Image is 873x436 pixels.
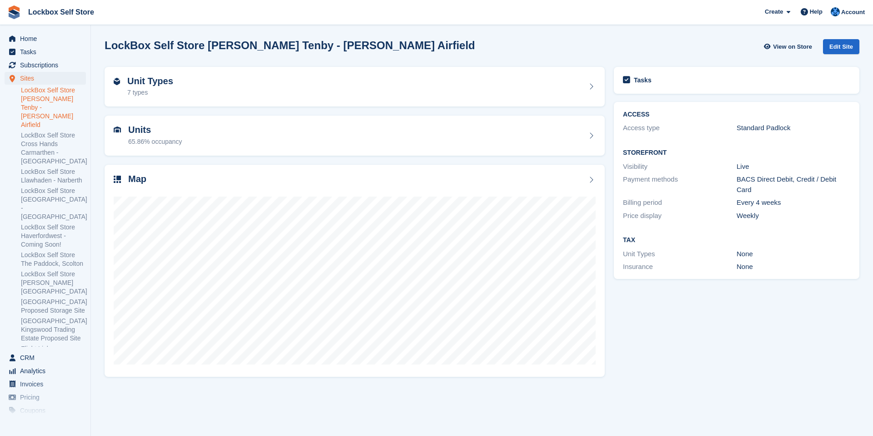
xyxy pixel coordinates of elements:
[21,317,86,343] a: [GEOGRAPHIC_DATA] Kingswood Trading Estate Proposed Site
[737,123,850,133] div: Standard Padlock
[737,174,850,195] div: BACS Direct Debit, Credit / Debit Card
[20,72,75,85] span: Sites
[5,59,86,71] a: menu
[105,67,605,107] a: Unit Types 7 types
[21,223,86,249] a: LockBox Self Store Haverfordwest - Coming Soon!
[823,39,859,58] a: Edit Site
[634,76,652,84] h2: Tasks
[21,187,86,221] a: LockBox Self Store [GEOGRAPHIC_DATA] - [GEOGRAPHIC_DATA]
[773,42,812,51] span: View on Store
[623,237,850,244] h2: Tax
[5,46,86,58] a: menu
[105,39,475,51] h2: LockBox Self Store [PERSON_NAME] Tenby - [PERSON_NAME] Airfield
[737,211,850,221] div: Weekly
[21,270,86,296] a: LockBox Self Store [PERSON_NAME][GEOGRAPHIC_DATA]
[128,125,182,135] h2: Units
[5,404,86,417] a: menu
[25,5,98,20] a: Lockbox Self Store
[5,378,86,390] a: menu
[737,162,850,172] div: Live
[21,167,86,185] a: LockBox Self Store Llawhaden - Narberth
[623,198,737,208] div: Billing period
[21,298,86,315] a: [GEOGRAPHIC_DATA] Proposed Storage Site
[20,378,75,390] span: Invoices
[20,32,75,45] span: Home
[623,262,737,272] div: Insurance
[737,198,850,208] div: Every 4 weeks
[623,249,737,259] div: Unit Types
[5,72,86,85] a: menu
[841,8,865,17] span: Account
[5,32,86,45] a: menu
[21,345,86,362] a: Flight Link [GEOGRAPHIC_DATA]
[5,351,86,364] a: menu
[810,7,823,16] span: Help
[5,391,86,404] a: menu
[105,116,605,156] a: Units 65.86% occupancy
[20,351,75,364] span: CRM
[21,86,86,129] a: LockBox Self Store [PERSON_NAME] Tenby - [PERSON_NAME] Airfield
[623,149,850,157] h2: Storefront
[623,123,737,133] div: Access type
[5,365,86,377] a: menu
[737,249,850,259] div: None
[20,59,75,71] span: Subscriptions
[831,7,840,16] img: Naomi Davies
[21,251,86,268] a: LockBox Self Store The Paddock, Scolton
[737,262,850,272] div: None
[114,176,121,183] img: map-icn-33ee37083ee616e46c38cad1a60f524a97daa1e2b2c8c0bc3eb3415660979fc1.svg
[765,7,783,16] span: Create
[20,46,75,58] span: Tasks
[114,127,121,133] img: unit-icn-7be61d7bf1b0ce9d3e12c5938cc71ed9869f7b940bace4675aadf7bd6d80202e.svg
[21,131,86,166] a: LockBox Self Store Cross Hands Carmarthen - [GEOGRAPHIC_DATA]
[623,174,737,195] div: Payment methods
[823,39,859,54] div: Edit Site
[623,162,737,172] div: Visibility
[20,391,75,404] span: Pricing
[128,174,146,184] h2: Map
[128,137,182,147] div: 65.86% occupancy
[114,78,120,85] img: unit-type-icn-2b2737a686de81e16bb02015468b77c625bbabd49415b5ef34ead5e3b44a266d.svg
[623,211,737,221] div: Price display
[623,111,850,118] h2: ACCESS
[7,5,21,19] img: stora-icon-8386f47178a22dfd0bd8f6a31ec36ba5ce8667c1dd55bd0f319d3a0aa187defe.svg
[20,404,75,417] span: Coupons
[20,365,75,377] span: Analytics
[127,88,173,97] div: 7 types
[763,39,816,54] a: View on Store
[105,165,605,377] a: Map
[127,76,173,86] h2: Unit Types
